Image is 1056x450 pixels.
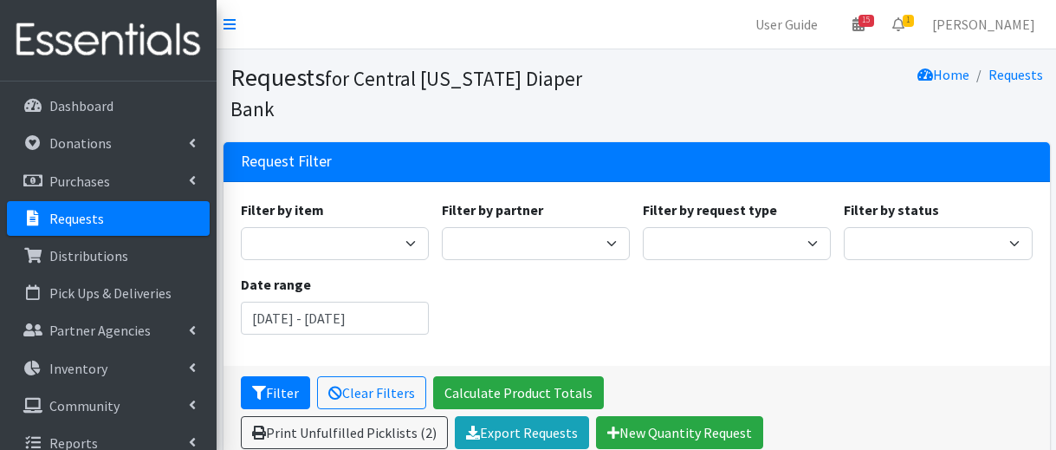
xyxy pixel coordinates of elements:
input: January 1, 2011 - December 31, 2011 [241,302,429,335]
a: Export Requests [455,416,589,449]
a: 15 [839,7,878,42]
a: User Guide [742,7,832,42]
label: Filter by status [844,199,939,220]
a: Requests [7,201,210,236]
a: Community [7,388,210,423]
a: 1 [878,7,918,42]
a: Dashboard [7,88,210,123]
img: HumanEssentials [7,11,210,69]
label: Filter by partner [442,199,543,220]
a: Inventory [7,351,210,386]
h1: Requests [230,62,631,122]
button: Filter [241,376,310,409]
p: Purchases [49,173,110,190]
p: Pick Ups & Deliveries [49,284,172,302]
p: Inventory [49,360,107,377]
p: Dashboard [49,97,113,114]
h3: Request Filter [241,153,332,171]
a: Pick Ups & Deliveries [7,276,210,310]
label: Filter by item [241,199,324,220]
a: Print Unfulfilled Picklists (2) [241,416,448,449]
small: for Central [US_STATE] Diaper Bank [230,66,582,121]
a: Requests [988,66,1043,83]
a: New Quantity Request [596,416,763,449]
p: Donations [49,134,112,152]
span: 15 [858,15,874,27]
a: Clear Filters [317,376,426,409]
p: Distributions [49,247,128,264]
label: Date range [241,274,311,295]
a: Donations [7,126,210,160]
span: 1 [903,15,914,27]
a: Partner Agencies [7,313,210,348]
p: Community [49,397,120,414]
p: Requests [49,210,104,227]
label: Filter by request type [643,199,777,220]
p: Partner Agencies [49,322,151,339]
a: Purchases [7,164,210,199]
a: Home [917,66,969,83]
a: Calculate Product Totals [433,376,604,409]
a: Distributions [7,238,210,273]
a: [PERSON_NAME] [918,7,1049,42]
